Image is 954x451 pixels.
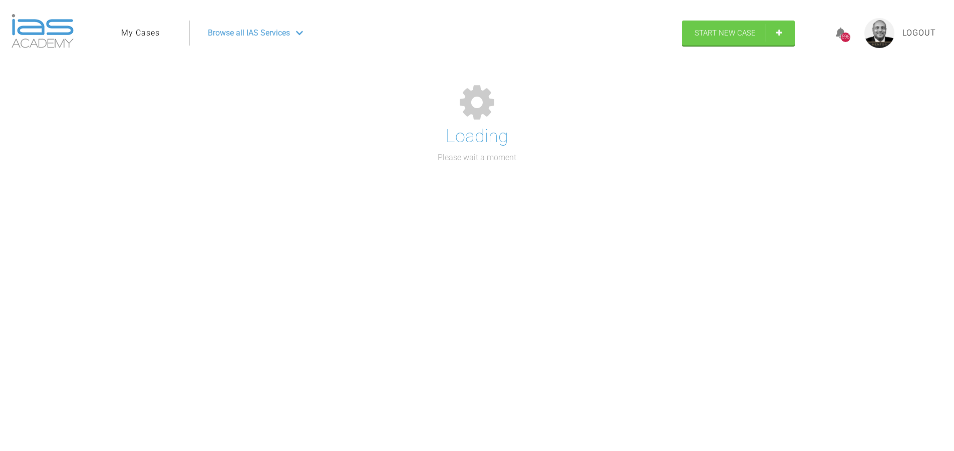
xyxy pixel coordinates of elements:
[12,14,74,48] img: logo-light.3e3ef733.png
[121,27,160,40] a: My Cases
[695,29,756,38] span: Start New Case
[438,151,516,164] p: Please wait a moment
[864,18,894,48] img: profile.png
[446,122,508,151] h1: Loading
[682,21,795,46] a: Start New Case
[902,27,936,40] a: Logout
[841,33,850,42] div: 15963
[208,27,290,40] span: Browse all IAS Services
